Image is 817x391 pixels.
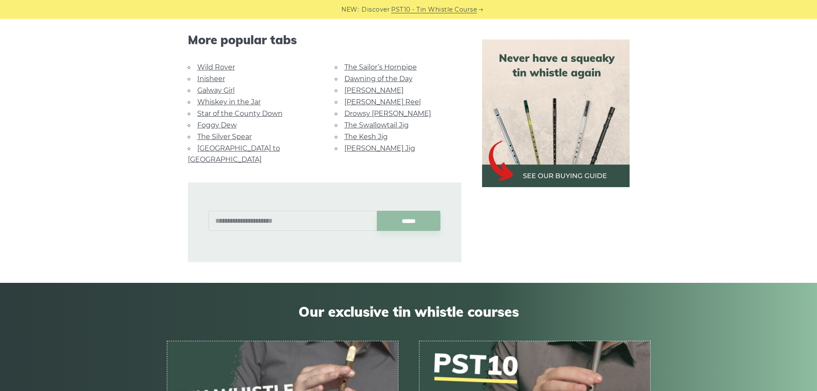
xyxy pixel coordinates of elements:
[197,75,225,83] a: Inisheer
[344,133,388,141] a: The Kesh Jig
[344,86,404,94] a: [PERSON_NAME]
[344,75,413,83] a: Dawning of the Day
[197,63,235,71] a: Wild Rover
[188,144,280,164] a: [GEOGRAPHIC_DATA] to [GEOGRAPHIC_DATA]
[344,98,421,106] a: [PERSON_NAME] Reel
[362,5,390,15] span: Discover
[344,144,415,152] a: [PERSON_NAME] Jig
[391,5,477,15] a: PST10 - Tin Whistle Course
[188,33,461,47] span: More popular tabs
[197,133,252,141] a: The Silver Spear
[341,5,359,15] span: NEW:
[482,39,630,187] img: tin whistle buying guide
[344,109,431,118] a: Drowsy [PERSON_NAME]
[197,86,235,94] a: Galway Girl
[344,121,409,129] a: The Swallowtail Jig
[344,63,417,71] a: The Sailor’s Hornpipe
[197,109,283,118] a: Star of the County Down
[197,121,237,129] a: Foggy Dew
[167,303,651,320] span: Our exclusive tin whistle courses
[197,98,261,106] a: Whiskey in the Jar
